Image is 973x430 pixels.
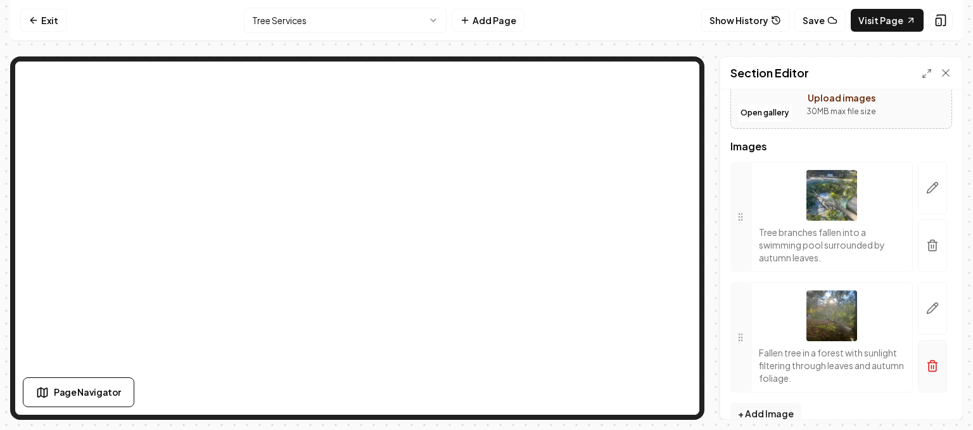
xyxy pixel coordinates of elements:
[20,9,67,32] a: Exit
[730,64,809,82] h2: Section Editor
[808,92,875,103] span: Upload images
[452,9,525,32] button: Add Page
[730,403,801,426] button: + Add Image
[806,105,876,118] p: 30 MB max file size
[851,9,924,32] a: Visit Page
[736,103,793,123] button: Open gallery
[701,9,789,32] button: Show History
[806,170,857,221] img: Tree branches fallen into a swimming pool surrounded by autumn leaves.
[730,141,952,152] span: Images
[54,386,121,399] span: Page Navigator
[759,226,905,264] p: Tree branches fallen into a swimming pool surrounded by autumn leaves.
[759,346,905,384] p: Fallen tree in a forest with sunlight filtering through leaves and autumn foliage.
[794,9,846,32] button: Save
[23,377,134,407] button: Page Navigator
[806,290,857,341] img: Fallen tree in a forest with sunlight filtering through leaves and autumn foliage.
